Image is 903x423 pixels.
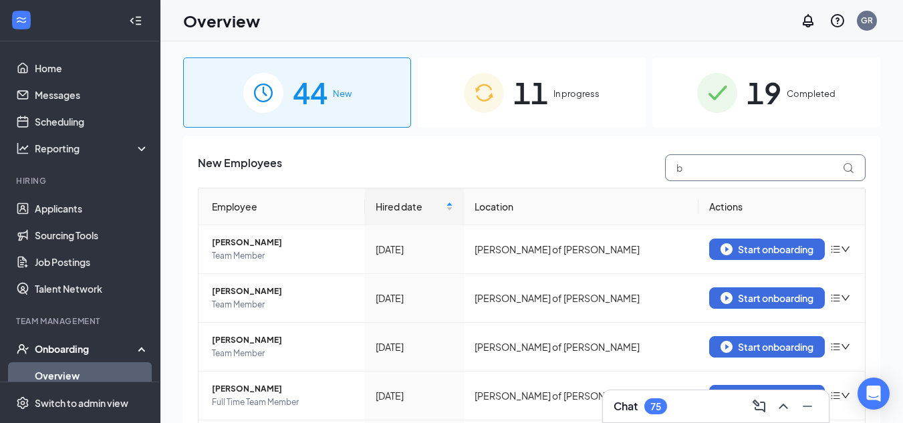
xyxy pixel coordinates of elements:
[293,69,328,116] span: 44
[858,378,890,410] div: Open Intercom Messenger
[829,13,846,29] svg: QuestionInfo
[464,274,698,323] td: [PERSON_NAME] of [PERSON_NAME]
[35,362,149,389] a: Overview
[212,298,354,311] span: Team Member
[16,396,29,410] svg: Settings
[830,390,841,401] span: bars
[35,108,149,135] a: Scheduling
[212,333,354,347] span: [PERSON_NAME]
[15,13,28,27] svg: WorkstreamLogo
[841,293,850,303] span: down
[35,55,149,82] a: Home
[721,243,813,255] div: Start onboarding
[650,401,661,412] div: 75
[35,396,128,410] div: Switch to admin view
[721,341,813,353] div: Start onboarding
[183,9,260,32] h1: Overview
[614,399,638,414] h3: Chat
[800,13,816,29] svg: Notifications
[709,239,825,260] button: Start onboarding
[212,236,354,249] span: [PERSON_NAME]
[35,342,138,356] div: Onboarding
[513,69,548,116] span: 11
[830,244,841,255] span: bars
[333,87,352,100] span: New
[199,188,365,225] th: Employee
[464,225,698,274] td: [PERSON_NAME] of [PERSON_NAME]
[16,315,146,327] div: Team Management
[799,398,815,414] svg: Minimize
[376,242,453,257] div: [DATE]
[751,398,767,414] svg: ComposeMessage
[464,188,698,225] th: Location
[212,249,354,263] span: Team Member
[830,293,841,303] span: bars
[35,222,149,249] a: Sourcing Tools
[16,142,29,155] svg: Analysis
[775,398,791,414] svg: ChevronUp
[35,195,149,222] a: Applicants
[553,87,600,100] span: In progress
[698,188,865,225] th: Actions
[376,291,453,305] div: [DATE]
[749,396,770,417] button: ComposeMessage
[212,382,354,396] span: [PERSON_NAME]
[212,347,354,360] span: Team Member
[376,199,442,214] span: Hired date
[376,339,453,354] div: [DATE]
[721,292,813,304] div: Start onboarding
[16,342,29,356] svg: UserCheck
[665,154,866,181] input: Search by Name, Job Posting, or Process
[861,15,873,26] div: GR
[830,341,841,352] span: bars
[464,323,698,372] td: [PERSON_NAME] of [PERSON_NAME]
[841,391,850,400] span: down
[35,249,149,275] a: Job Postings
[198,154,282,181] span: New Employees
[709,385,825,406] button: Start onboarding
[35,275,149,302] a: Talent Network
[464,372,698,420] td: [PERSON_NAME] of [PERSON_NAME]
[35,82,149,108] a: Messages
[129,14,142,27] svg: Collapse
[797,396,818,417] button: Minimize
[376,388,453,403] div: [DATE]
[212,396,354,409] span: Full Time Team Member
[841,342,850,351] span: down
[773,396,794,417] button: ChevronUp
[787,87,835,100] span: Completed
[747,69,781,116] span: 19
[212,285,354,298] span: [PERSON_NAME]
[841,245,850,254] span: down
[35,142,150,155] div: Reporting
[16,175,146,186] div: Hiring
[709,336,825,358] button: Start onboarding
[709,287,825,309] button: Start onboarding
